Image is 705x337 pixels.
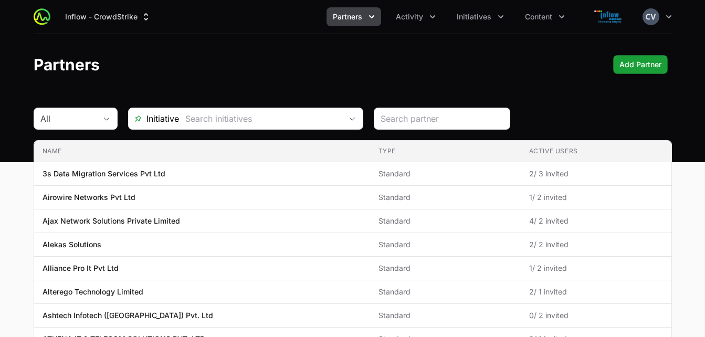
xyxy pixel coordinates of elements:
[390,7,442,26] div: Activity menu
[378,192,512,203] span: Standard
[378,216,512,226] span: Standard
[381,112,503,125] input: Search partner
[59,7,157,26] div: Supplier switch menu
[390,7,442,26] button: Activity
[450,7,510,26] div: Initiatives menu
[529,168,663,179] span: 2 / 3 invited
[40,112,96,125] div: All
[519,7,571,26] div: Content menu
[43,239,101,250] p: Alekas Solutions
[521,141,671,162] th: Active Users
[613,55,668,74] button: Add Partner
[327,7,381,26] div: Partners menu
[529,216,663,226] span: 4 / 2 invited
[457,12,491,22] span: Initiatives
[34,55,100,74] h1: Partners
[333,12,362,22] span: Partners
[619,58,661,71] span: Add Partner
[34,141,370,162] th: Name
[378,310,512,321] span: Standard
[327,7,381,26] button: Partners
[50,7,571,26] div: Main navigation
[378,287,512,297] span: Standard
[59,7,157,26] button: Inflow - CrowdStrike
[584,6,634,27] img: Inflow
[450,7,510,26] button: Initiatives
[370,141,521,162] th: Type
[342,108,363,129] div: Open
[43,216,180,226] p: Ajax Network Solutions Private Limited
[43,310,213,321] p: Ashtech Infotech ([GEOGRAPHIC_DATA]) Pvt. Ltd
[529,263,663,273] span: 1 / 2 invited
[43,263,119,273] p: Alliance Pro It Pvt Ltd
[43,168,165,179] p: 3s Data Migration Services Pvt Ltd
[179,108,342,129] input: Search initiatives
[34,8,50,25] img: ActivitySource
[43,192,135,203] p: Airowire Networks Pvt Ltd
[396,12,423,22] span: Activity
[34,108,117,129] button: All
[378,168,512,179] span: Standard
[529,310,663,321] span: 0 / 2 invited
[529,239,663,250] span: 2 / 2 invited
[519,7,571,26] button: Content
[613,55,668,74] div: Primary actions
[529,287,663,297] span: 2 / 1 invited
[43,287,143,297] p: Alterego Technology Limited
[378,239,512,250] span: Standard
[378,263,512,273] span: Standard
[643,8,659,25] img: Chandrashekhar V
[525,12,552,22] span: Content
[129,112,179,125] span: Initiative
[529,192,663,203] span: 1 / 2 invited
